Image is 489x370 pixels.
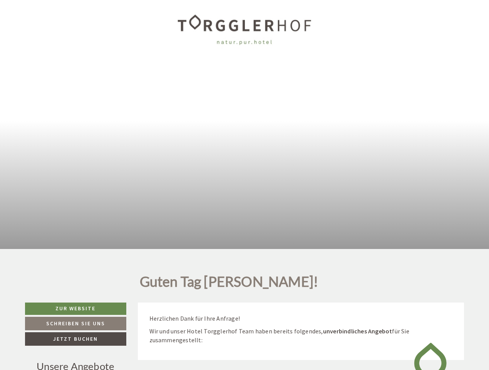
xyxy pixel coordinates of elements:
h1: Guten Tag [PERSON_NAME]! [140,274,318,293]
strong: unverbindliches Angebot [323,327,392,335]
p: Herzlichen Dank für Ihre Anfrage! [149,314,453,323]
p: Wir und unser Hotel Torgglerhof Team haben bereits folgendes, für Sie zusammengestellt: [149,327,453,345]
a: Jetzt buchen [25,332,126,346]
a: Schreiben Sie uns [25,317,126,330]
a: Zur Website [25,303,126,315]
